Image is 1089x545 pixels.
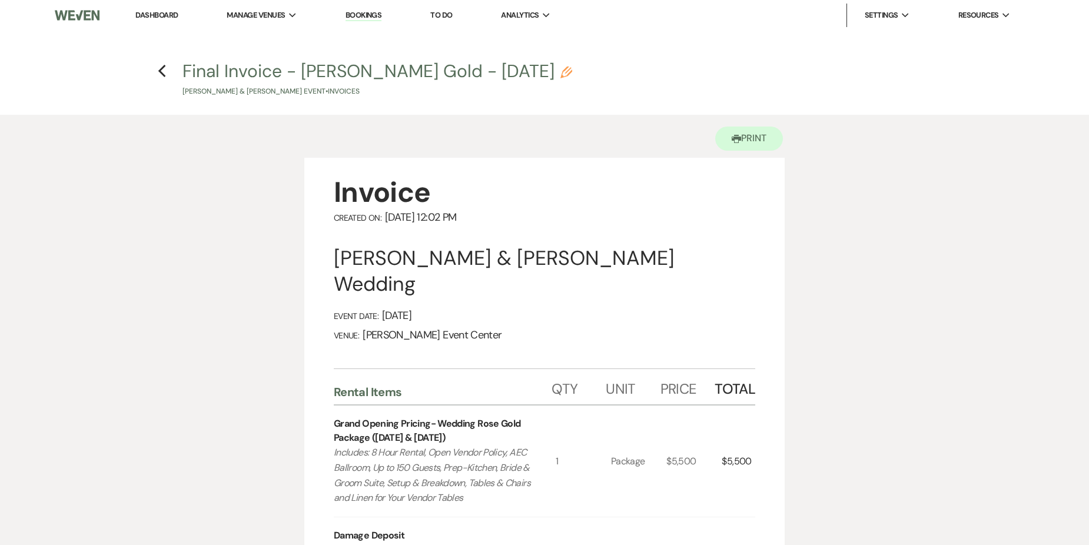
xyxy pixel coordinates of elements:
div: [DATE] 12:02 PM [334,211,755,224]
div: $5,500 [666,406,722,516]
div: Price [660,369,715,404]
a: Bookings [346,10,382,21]
span: Analytics [501,9,539,21]
div: [DATE] [334,309,755,323]
span: Venue: [334,330,359,341]
div: $5,500 [722,406,755,516]
div: 1 [556,406,611,516]
div: Damage Deposit [334,529,404,543]
div: Package [611,406,666,516]
div: Grand Opening Pricing- Wedding Rose Gold Package ([DATE] & [DATE]) [334,417,556,445]
span: Created On: [334,212,381,223]
a: To Do [430,10,452,20]
div: Invoice [334,174,755,211]
button: Final Invoice - [PERSON_NAME] Gold - [DATE][PERSON_NAME] & [PERSON_NAME] Event•Invoices [182,62,572,97]
span: Manage Venues [227,9,285,21]
a: Dashboard [135,10,178,20]
div: Unit [606,369,660,404]
span: Event Date: [334,311,379,321]
div: Rental Items [334,384,552,400]
span: Resources [958,9,999,21]
button: Print [715,127,783,151]
div: Qty [552,369,606,404]
div: [PERSON_NAME] Event Center [334,328,755,342]
p: Includes: 8 Hour Rental, Open Vendor Policy, AEC Ballroom, Up to 150 Guests, Prep-Kitchen, Bride ... [334,445,533,505]
div: [PERSON_NAME] & [PERSON_NAME] Wedding [334,245,755,297]
div: Total [715,369,755,404]
span: Settings [865,9,898,21]
img: Weven Logo [55,3,99,28]
p: [PERSON_NAME] & [PERSON_NAME] Event • Invoices [182,86,572,97]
